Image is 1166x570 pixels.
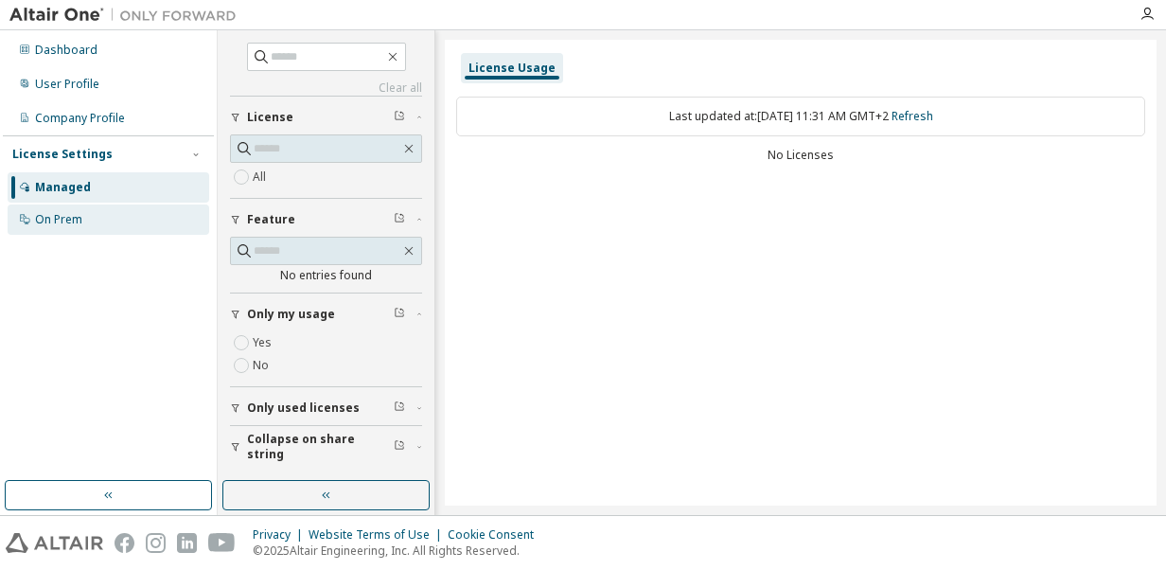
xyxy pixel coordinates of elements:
div: Privacy [253,527,309,543]
button: Only used licenses [230,387,422,429]
div: Company Profile [35,111,125,126]
div: On Prem [35,212,82,227]
span: Clear filter [394,401,405,416]
button: Collapse on share string [230,426,422,468]
span: Clear filter [394,307,405,322]
span: Clear filter [394,212,405,227]
div: License Settings [12,147,113,162]
label: Yes [253,331,275,354]
label: No [253,354,273,377]
button: Feature [230,199,422,240]
a: Clear all [230,80,422,96]
img: altair_logo.svg [6,533,103,553]
p: © 2025 Altair Engineering, Inc. All Rights Reserved. [253,543,545,559]
img: youtube.svg [208,533,236,553]
span: Only used licenses [247,401,360,416]
button: Only my usage [230,294,422,335]
a: Refresh [892,108,933,124]
span: Clear filter [394,110,405,125]
button: License [230,97,422,138]
div: License Usage [468,61,556,76]
img: Altair One [9,6,246,25]
div: Website Terms of Use [309,527,448,543]
span: Collapse on share string [247,432,394,462]
div: Cookie Consent [448,527,545,543]
label: All [253,166,270,188]
div: Managed [35,180,91,195]
span: Feature [247,212,295,227]
img: instagram.svg [146,533,166,553]
span: Clear filter [394,439,405,454]
div: No entries found [230,268,422,283]
span: Only my usage [247,307,335,322]
span: License [247,110,293,125]
img: linkedin.svg [177,533,197,553]
div: Dashboard [35,43,97,58]
div: Last updated at: [DATE] 11:31 AM GMT+2 [456,97,1145,136]
div: User Profile [35,77,99,92]
div: No Licenses [456,148,1145,163]
img: facebook.svg [115,533,134,553]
